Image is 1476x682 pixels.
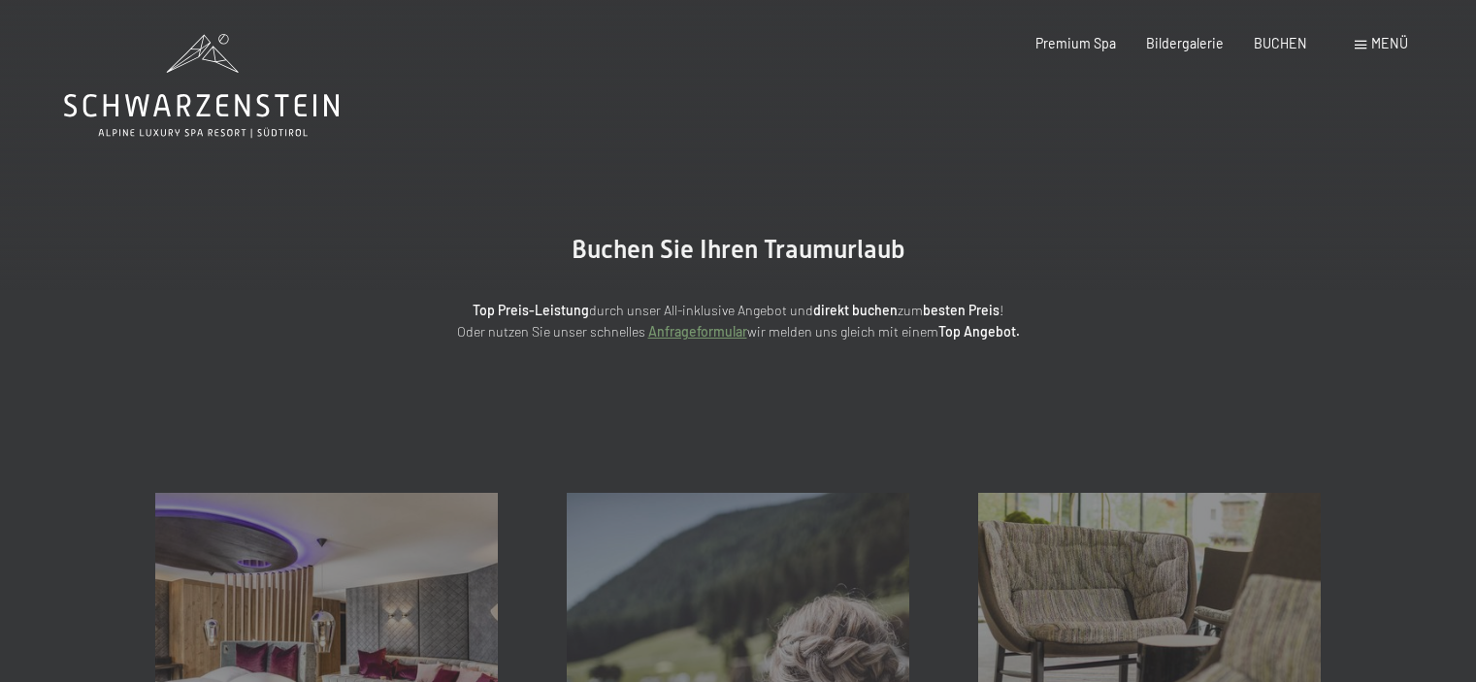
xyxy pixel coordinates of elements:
[1254,35,1307,51] a: BUCHEN
[572,235,905,264] span: Buchen Sie Ihren Traumurlaub
[473,302,589,318] strong: Top Preis-Leistung
[1371,35,1408,51] span: Menü
[923,302,1000,318] strong: besten Preis
[1035,35,1116,51] a: Premium Spa
[312,300,1165,343] p: durch unser All-inklusive Angebot und zum ! Oder nutzen Sie unser schnelles wir melden uns gleich...
[938,323,1020,340] strong: Top Angebot.
[813,302,898,318] strong: direkt buchen
[1146,35,1224,51] a: Bildergalerie
[648,323,747,340] a: Anfrageformular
